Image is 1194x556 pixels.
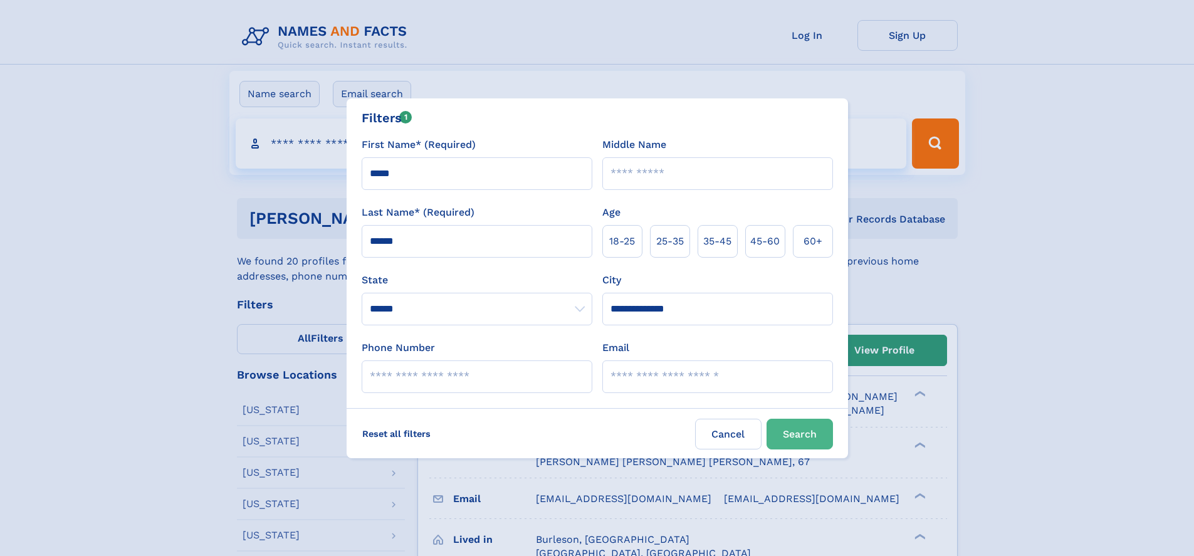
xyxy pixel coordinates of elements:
label: Middle Name [602,137,666,152]
label: Phone Number [362,340,435,355]
span: 35‑45 [703,234,731,249]
label: Last Name* (Required) [362,205,474,220]
span: 60+ [804,234,822,249]
span: 45‑60 [750,234,780,249]
label: State [362,273,592,288]
label: Reset all filters [354,419,439,449]
button: Search [767,419,833,449]
label: Email [602,340,629,355]
label: Age [602,205,621,220]
label: First Name* (Required) [362,137,476,152]
label: Cancel [695,419,762,449]
span: 25‑35 [656,234,684,249]
span: 18‑25 [609,234,635,249]
div: Filters [362,108,412,127]
label: City [602,273,621,288]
